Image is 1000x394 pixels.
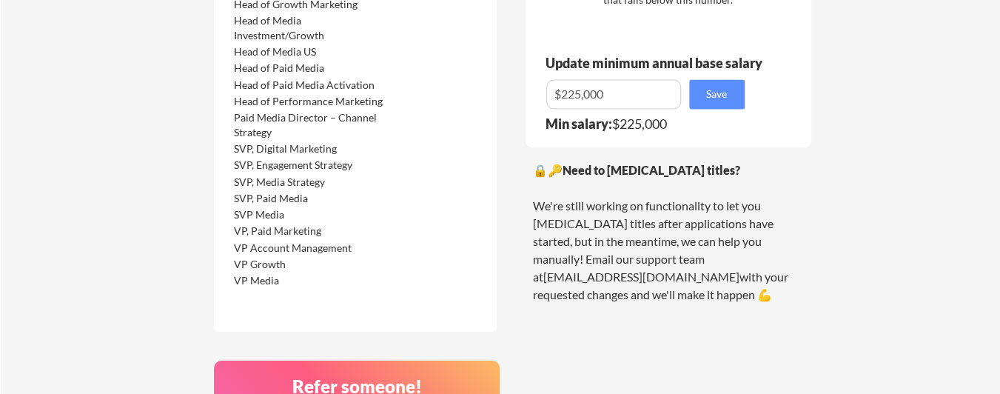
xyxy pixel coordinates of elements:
div: VP Growth [234,257,390,272]
div: VP, Paid Marketing [234,224,390,238]
div: Head of Performance Marketing [234,94,390,109]
div: VP Account Management [234,241,390,256]
button: Save [689,79,745,109]
div: VP Media [234,273,390,288]
div: SVP, Digital Marketing [234,141,390,156]
div: SVP, Paid Media [234,191,390,206]
div: Head of Media Investment/Growth [234,13,390,42]
div: SVP, Engagement Strategy [234,158,390,173]
div: Head of Paid Media [234,61,390,76]
div: SVP, Media Strategy [234,175,390,190]
div: Paid Media Director – Channel Strategy [234,110,390,139]
div: 🔒🔑 We're still working on functionality to let you [MEDICAL_DATA] titles after applications have ... [533,161,804,304]
div: SVP Media [234,207,390,222]
div: $225,000 [546,117,754,130]
div: Head of Paid Media Activation [234,78,390,93]
a: [EMAIL_ADDRESS][DOMAIN_NAME] [543,270,739,284]
strong: Min salary: [546,116,612,132]
div: Update minimum annual base salary [546,56,768,70]
strong: Need to [MEDICAL_DATA] titles? [563,163,740,177]
input: E.g. $100,000 [546,79,681,109]
div: Head of Media US [234,44,390,59]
